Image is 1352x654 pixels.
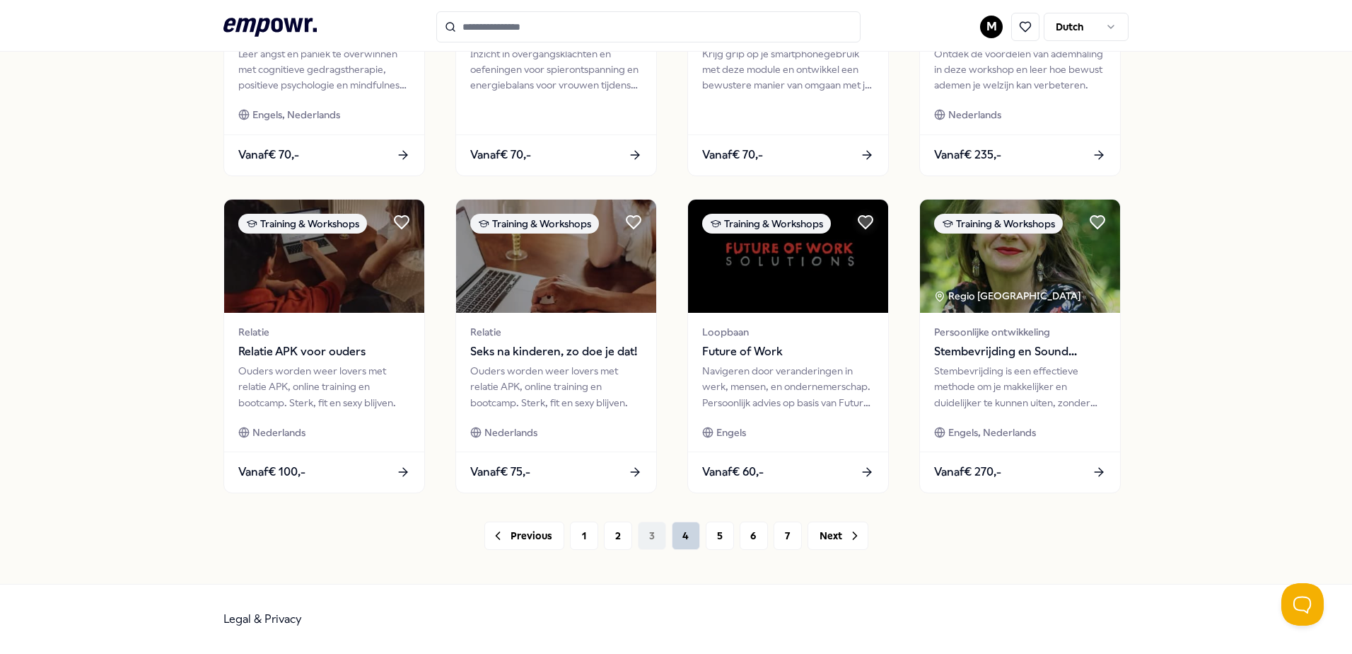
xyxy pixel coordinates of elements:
a: package imageTraining & WorkshopsRegio [GEOGRAPHIC_DATA] Persoonlijke ontwikkelingStembevrijding ... [919,199,1121,493]
a: Legal & Privacy [223,612,302,626]
span: Vanaf € 70,- [702,146,763,164]
span: Engels [716,425,746,440]
button: Previous [484,522,564,550]
img: package image [688,200,888,313]
span: Vanaf € 235,- [934,146,1001,164]
div: Ouders worden weer lovers met relatie APK, online training en bootcamp. Sterk, fit en sexy blijven. [470,363,642,411]
span: Nederlands [484,425,537,440]
span: Seks na kinderen, zo doe je dat! [470,343,642,361]
div: Leer angst en paniek te overwinnen met cognitieve gedragstherapie, positieve psychologie en mindf... [238,46,410,93]
span: Engels, Nederlands [948,425,1036,440]
span: Vanaf € 70,- [238,146,299,164]
img: package image [920,200,1120,313]
span: Vanaf € 70,- [470,146,531,164]
div: Training & Workshops [470,214,599,234]
div: Krijg grip op je smartphonegebruik met deze module en ontwikkel een bewustere manier van omgaan m... [702,46,874,93]
button: Next [808,522,868,550]
span: Vanaf € 60,- [702,463,764,481]
button: 5 [706,522,734,550]
input: Search for products, categories or subcategories [436,11,861,42]
button: 4 [672,522,700,550]
span: Nederlands [948,107,1001,122]
span: Engels, Nederlands [252,107,340,122]
iframe: Help Scout Beacon - Open [1281,583,1324,626]
span: Relatie [470,324,642,340]
div: Training & Workshops [238,214,367,234]
span: Relatie APK voor ouders [238,343,410,361]
span: Vanaf € 75,- [470,463,530,481]
span: Vanaf € 100,- [238,463,305,481]
div: Stembevrijding is een effectieve methode om je makkelijker en duidelijker te kunnen uiten, zonder... [934,363,1106,411]
span: Stembevrijding en Sound Healing [934,343,1106,361]
span: Future of Work [702,343,874,361]
div: Ouders worden weer lovers met relatie APK, online training en bootcamp. Sterk, fit en sexy blijven. [238,363,410,411]
div: Navigeren door veranderingen in werk, mensen, en ondernemerschap. Persoonlijk advies op basis van... [702,363,874,411]
a: package imageTraining & WorkshopsLoopbaanFuture of WorkNavigeren door veranderingen in werk, mens... [687,199,889,493]
button: 2 [604,522,632,550]
button: 1 [570,522,598,550]
a: package imageTraining & WorkshopsRelatieRelatie APK voor oudersOuders worden weer lovers met rela... [223,199,425,493]
div: Regio [GEOGRAPHIC_DATA] [934,288,1083,304]
div: Training & Workshops [702,214,831,234]
span: Loopbaan [702,324,874,340]
img: package image [224,200,424,313]
span: Relatie [238,324,410,340]
button: 6 [740,522,768,550]
span: Nederlands [252,425,305,440]
div: Inzicht in overgangsklachten en oefeningen voor spierontspanning en energiebalans voor vrouwen ti... [470,46,642,93]
div: Ontdek de voordelen van ademhaling in deze workshop en leer hoe bewust ademen je welzijn kan verb... [934,46,1106,93]
span: Vanaf € 270,- [934,463,1001,481]
div: Training & Workshops [934,214,1063,234]
img: package image [456,200,656,313]
button: M [980,16,1003,38]
button: 7 [774,522,802,550]
a: package imageTraining & WorkshopsRelatieSeks na kinderen, zo doe je dat!Ouders worden weer lovers... [455,199,657,493]
span: Persoonlijke ontwikkeling [934,324,1106,340]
